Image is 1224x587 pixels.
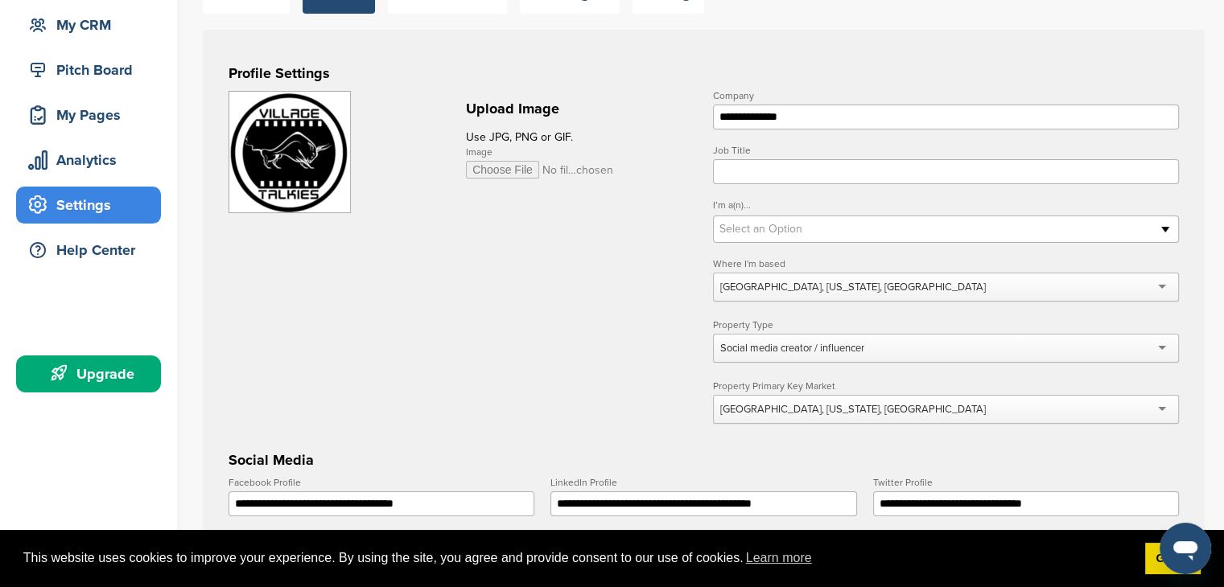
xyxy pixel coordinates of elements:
label: Image [466,147,694,157]
label: Where I'm based [713,259,1179,269]
a: My CRM [16,6,161,43]
label: Twitter Profile [873,478,1179,487]
a: Settings [16,187,161,224]
p: Use JPG, PNG or GIF. [466,127,694,147]
label: Property Primary Key Market [713,381,1179,391]
div: [GEOGRAPHIC_DATA], [US_STATE], [GEOGRAPHIC_DATA] [720,280,986,294]
h3: Profile Settings [229,62,1179,84]
a: My Pages [16,96,161,133]
label: Facebook Profile [229,478,534,487]
span: Select an Option [719,220,1152,239]
div: Pitch Board [24,55,161,84]
a: Upgrade [16,355,161,392]
a: learn more about cookies [744,546,814,570]
div: Social media creator / influencer [720,341,864,355]
div: Help Center [24,236,161,265]
h3: Social Media [229,449,1179,471]
label: Company [713,91,1179,101]
div: Settings [24,191,161,220]
label: Job Title [713,146,1179,155]
label: LinkedIn Profile [550,478,856,487]
img: Webp.net resizeimage (6) [229,92,350,212]
h2: Upload Image [466,98,694,120]
iframe: Button to launch messaging window [1160,523,1211,574]
div: Upgrade [24,359,161,388]
label: Property Type [713,320,1179,330]
div: Analytics [24,146,161,174]
span: This website uses cookies to improve your experience. By using the site, you agree and provide co... [23,546,1132,570]
div: [GEOGRAPHIC_DATA], [US_STATE], [GEOGRAPHIC_DATA] [720,402,986,417]
label: I’m a(n)... [713,200,1179,210]
div: My Pages [24,101,161,129]
a: Analytics [16,142,161,179]
a: Pitch Board [16,51,161,88]
a: dismiss cookie message [1145,543,1201,575]
div: My CRM [24,10,161,39]
a: Help Center [16,232,161,269]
